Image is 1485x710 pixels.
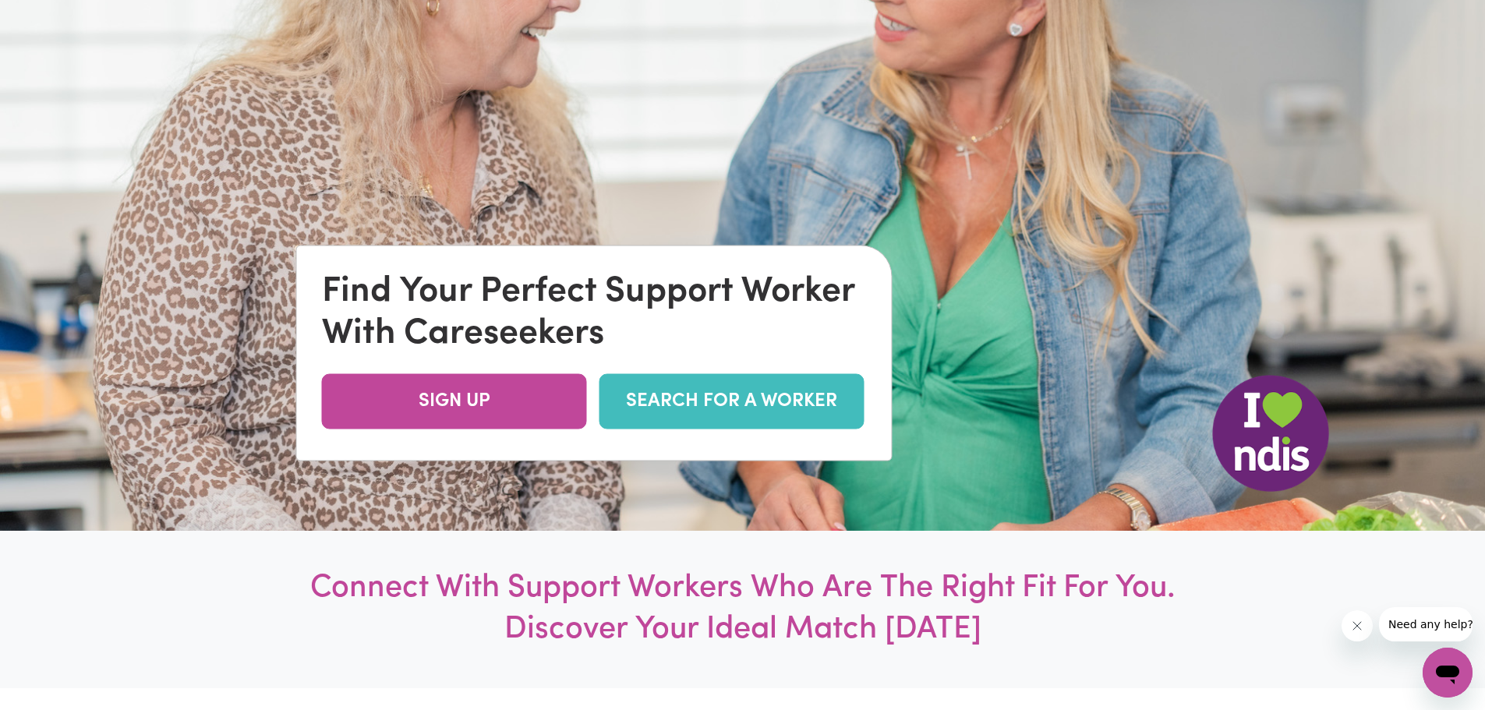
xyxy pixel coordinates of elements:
span: Need any help? [9,11,94,23]
h1: Connect With Support Workers Who Are The Right Fit For You. Discover Your Ideal Match [DATE] [280,568,1206,651]
div: Find Your Perfect Support Worker With Careseekers [322,271,867,355]
a: SEARCH FOR A WORKER [599,374,864,429]
img: NDIS Logo [1212,375,1329,492]
iframe: Button to launch messaging window [1423,648,1473,698]
iframe: Close message [1342,610,1373,641]
a: SIGN UP [322,374,587,429]
iframe: Message from company [1379,607,1473,641]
